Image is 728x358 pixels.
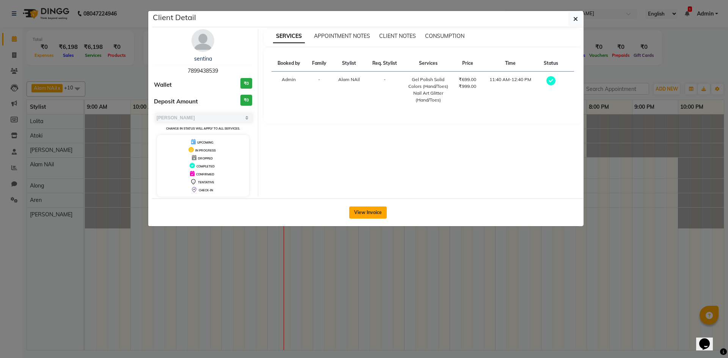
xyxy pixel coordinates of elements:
h3: ₹0 [240,95,252,106]
span: CONSUMPTION [425,33,464,39]
span: CONFIRMED [196,172,214,176]
span: CHECK-IN [199,188,213,192]
th: Price [453,55,482,72]
td: Admin [271,72,306,108]
th: Family [306,55,332,72]
td: - [366,72,403,108]
button: View Invoice [349,206,387,219]
span: Deposit Amount [154,97,198,106]
span: CLIENT NOTES [379,33,416,39]
div: Nail Art Glitter (Hand/Toes) [408,90,449,103]
span: COMPLETED [196,164,215,168]
th: Booked by [271,55,306,72]
span: Alam NAil [338,77,360,82]
th: Time [482,55,538,72]
span: TENTATIVE [198,180,214,184]
th: Stylist [332,55,366,72]
span: DROPPED [198,156,213,160]
span: Wallet [154,81,172,89]
h5: Client Detail [153,12,196,23]
span: UPCOMING [197,141,213,144]
span: 7899438539 [188,67,218,74]
div: ₹699.00 [458,76,478,83]
a: sentina [194,55,212,62]
small: Change in status will apply to all services. [166,127,240,130]
th: Req. Stylist [366,55,403,72]
span: SERVICES [273,30,305,43]
img: avatar [191,29,214,52]
div: ₹999.00 [458,83,478,90]
td: 11:40 AM-12:40 PM [482,72,538,108]
span: IN PROGRESS [195,149,216,152]
iframe: chat widget [696,328,720,350]
td: - [306,72,332,108]
div: Gel Polish Solid Colors (Hand/Toes) [408,76,449,90]
th: Status [538,55,564,72]
span: APPOINTMENT NOTES [314,33,370,39]
h3: ₹0 [240,78,252,89]
th: Services [403,55,453,72]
